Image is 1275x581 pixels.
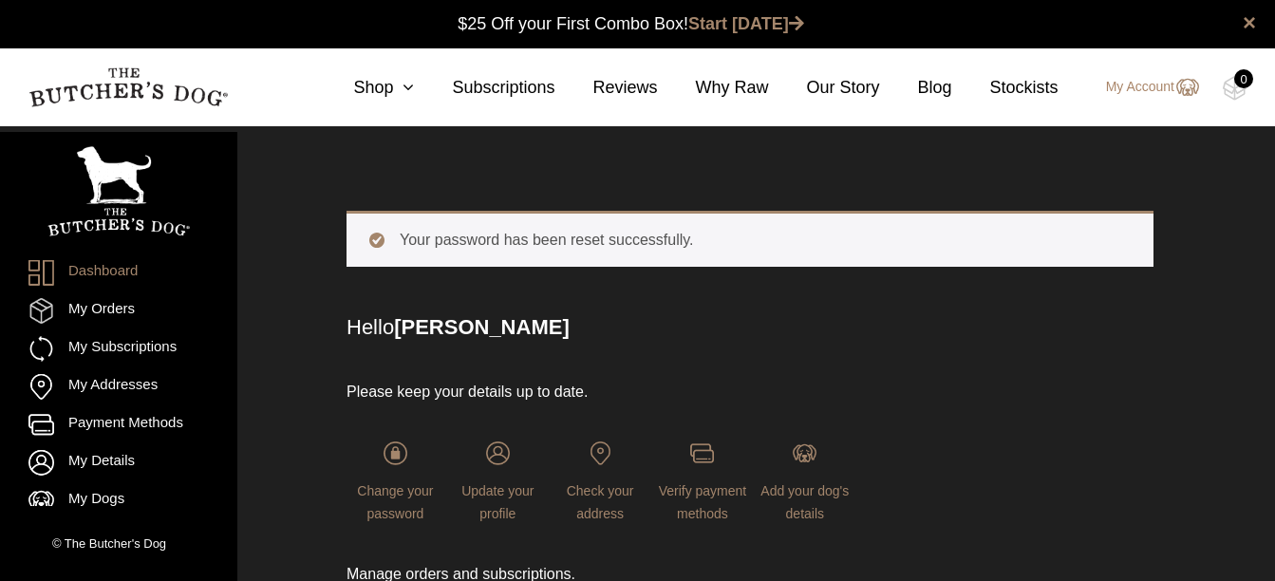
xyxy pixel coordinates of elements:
[357,483,433,521] span: Change your password
[28,450,209,476] a: My Details
[952,75,1059,101] a: Stockists
[1243,11,1256,34] a: close
[28,260,209,286] a: Dashboard
[688,14,804,33] a: Start [DATE]
[769,75,880,101] a: Our Story
[567,483,634,521] span: Check your address
[394,315,570,339] strong: [PERSON_NAME]
[880,75,952,101] a: Blog
[554,75,657,101] a: Reviews
[1087,76,1199,99] a: My Account
[347,441,444,521] a: Change your password
[690,441,714,465] img: login-TBD_Payments.png
[1234,69,1253,88] div: 0
[658,75,769,101] a: Why Raw
[654,441,752,521] a: Verify payment methods
[756,441,853,521] a: Add your dog's details
[347,211,1153,267] div: Your password has been reset successfully.
[28,298,209,324] a: My Orders
[315,75,414,101] a: Shop
[28,374,209,400] a: My Addresses
[589,441,612,465] img: login-TBD_Address.png
[28,488,209,514] a: My Dogs
[414,75,554,101] a: Subscriptions
[28,336,209,362] a: My Subscriptions
[47,146,190,236] img: TBD_Portrait_Logo_White.png
[760,483,849,521] span: Add your dog's details
[552,441,649,521] a: Check your address
[486,441,510,465] img: login-TBD_Profile.png
[28,412,209,438] a: Payment Methods
[1223,76,1247,101] img: TBD_Cart-Empty.png
[461,483,534,521] span: Update your profile
[347,381,853,403] p: Please keep your details up to date.
[793,441,816,465] img: login-TBD_Dog.png
[659,483,747,521] span: Verify payment methods
[449,441,547,521] a: Update your profile
[347,311,1153,343] p: Hello
[384,441,407,465] img: login-TBD_Password.png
